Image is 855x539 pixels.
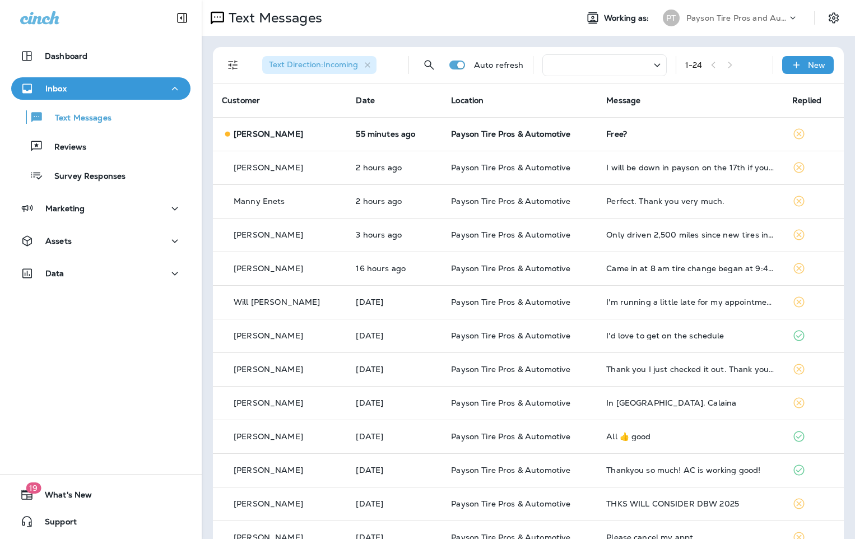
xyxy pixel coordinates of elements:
div: In Payson. Calaina [606,398,774,407]
p: Survey Responses [43,171,126,182]
p: Sep 10, 2025 10:52 AM [356,298,433,306]
span: 19 [26,482,41,494]
span: Payson Tire Pros & Automotive [451,431,570,442]
button: 19What's New [11,484,190,506]
div: Perfect. Thank you very much. [606,197,774,206]
div: I'd love to get on the schedule [606,331,774,340]
p: Auto refresh [474,61,524,69]
div: Only driven 2,500 miles since new tires installed [606,230,774,239]
button: Settings [824,8,844,28]
span: Payson Tire Pros & Automotive [451,162,570,173]
span: Payson Tire Pros & Automotive [451,465,570,475]
div: Came in at 8 am tire change began at 9:45 am Was quoted $279 for the 4 tire replacement the new t... [606,264,774,273]
span: Support [34,517,77,531]
span: Location [451,95,484,105]
p: Sep 10, 2025 08:20 AM [356,331,433,340]
button: Search Messages [418,54,440,76]
span: Payson Tire Pros & Automotive [451,230,570,240]
p: Payson Tire Pros and Automotive [686,13,787,22]
p: [PERSON_NAME] [234,365,303,374]
span: Payson Tire Pros & Automotive [451,364,570,374]
div: Text Direction:Incoming [262,56,377,74]
p: Reviews [43,142,86,153]
span: Replied [792,95,821,105]
button: Filters [222,54,244,76]
p: New [808,61,825,69]
p: Sep 10, 2025 07:16 PM [356,264,433,273]
button: Support [11,510,190,533]
p: Sep 11, 2025 08:45 AM [356,197,433,206]
span: Payson Tire Pros & Automotive [451,398,570,408]
span: Working as: [604,13,652,23]
span: Payson Tire Pros & Automotive [451,499,570,509]
p: Data [45,269,64,278]
span: Payson Tire Pros & Automotive [451,331,570,341]
p: Sep 11, 2025 10:48 AM [356,129,433,138]
div: All 👍 good [606,432,774,441]
span: Text Direction : Incoming [269,59,358,69]
p: Manny Enets [234,197,285,206]
p: Marketing [45,204,85,213]
div: THKS WILL CONSIDER DBW 2025 [606,499,774,508]
p: [PERSON_NAME] [234,129,303,138]
p: Text Messages [44,113,111,124]
button: Survey Responses [11,164,190,187]
div: 1 - 24 [685,61,703,69]
p: Sep 9, 2025 08:38 AM [356,398,433,407]
button: Inbox [11,77,190,100]
p: Text Messages [224,10,322,26]
p: Sep 11, 2025 08:26 AM [356,230,433,239]
p: Inbox [45,84,67,93]
span: Customer [222,95,260,105]
p: Assets [45,236,72,245]
p: [PERSON_NAME] [234,264,303,273]
p: Sep 9, 2025 02:56 PM [356,365,433,374]
button: Data [11,262,190,285]
div: I'm running a little late for my appointment, I should be there about 10 minutes after 11 [606,298,774,306]
p: Sep 9, 2025 08:38 AM [356,432,433,441]
p: Sep 11, 2025 09:31 AM [356,163,433,172]
div: PT [663,10,680,26]
button: Assets [11,230,190,252]
div: I will be down in payson on the 17th if you have anything available around 4pm that day [606,163,774,172]
p: Will [PERSON_NAME] [234,298,320,306]
button: Dashboard [11,45,190,67]
span: What's New [34,490,92,504]
p: Sep 9, 2025 08:27 AM [356,466,433,475]
div: Thank you I just checked it out. Thank you. I will come to you guys when it's time for those back... [606,365,774,374]
span: Payson Tire Pros & Automotive [451,129,570,139]
p: [PERSON_NAME] [234,163,303,172]
div: Free? [606,129,774,138]
span: Payson Tire Pros & Automotive [451,263,570,273]
span: Payson Tire Pros & Automotive [451,196,570,206]
span: Date [356,95,375,105]
p: [PERSON_NAME] [234,331,303,340]
button: Reviews [11,134,190,158]
p: [PERSON_NAME] [234,432,303,441]
button: Marketing [11,197,190,220]
p: [PERSON_NAME] [234,398,303,407]
button: Collapse Sidebar [166,7,198,29]
span: Message [606,95,640,105]
div: Thankyou so much! AC is working good! [606,466,774,475]
p: Dashboard [45,52,87,61]
p: [PERSON_NAME] [234,230,303,239]
span: Payson Tire Pros & Automotive [451,297,570,307]
p: Sep 8, 2025 09:40 AM [356,499,433,508]
p: [PERSON_NAME] [234,466,303,475]
button: Text Messages [11,105,190,129]
p: [PERSON_NAME] [234,499,303,508]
